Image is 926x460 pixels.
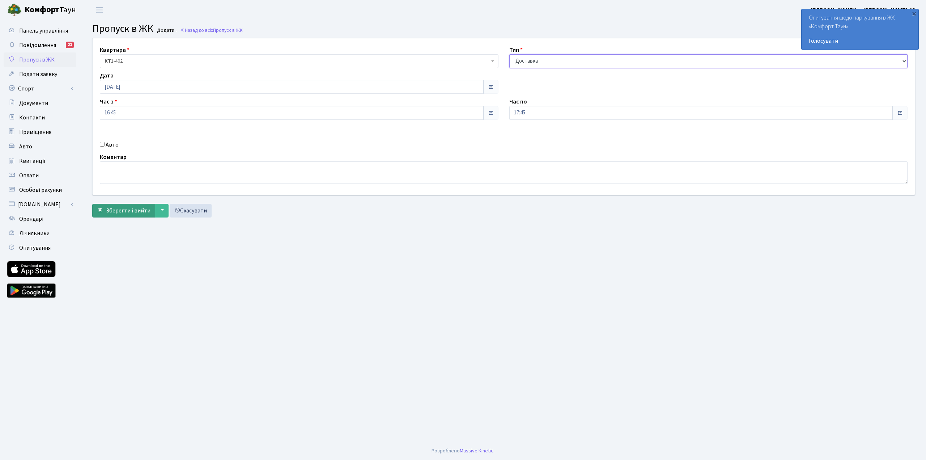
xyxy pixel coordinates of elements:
a: Авто [4,139,76,154]
span: Квитанції [19,157,46,165]
a: Опитування [4,241,76,255]
a: Massive Kinetic [460,447,493,455]
b: КТ [105,58,111,65]
a: Панель управління [4,24,76,38]
label: Коментар [100,153,127,161]
a: Назад до всіхПропуск в ЖК [180,27,243,34]
span: Авто [19,143,32,151]
span: Опитування [19,244,51,252]
span: Орендарі [19,215,43,223]
span: Подати заявку [19,70,57,78]
a: [PERSON_NAME]’єв [PERSON_NAME]. Ю. [811,6,917,14]
a: [DOMAIN_NAME] [4,197,76,212]
a: Скасувати [170,204,212,218]
button: Переключити навігацію [90,4,109,16]
div: Розроблено . [432,447,494,455]
span: <b>КТ</b>&nbsp;&nbsp;&nbsp;&nbsp;1-402 [105,58,489,65]
label: Квартира [100,46,129,54]
span: Пропуск в ЖК [213,27,243,34]
a: Подати заявку [4,67,76,81]
span: Зберегти і вийти [106,207,150,215]
span: <b>КТ</b>&nbsp;&nbsp;&nbsp;&nbsp;1-402 [100,54,498,68]
div: × [910,10,918,17]
label: Дата [100,71,114,80]
a: Оплати [4,168,76,183]
a: Орендарі [4,212,76,226]
small: Додати . [156,28,177,34]
img: logo.png [7,3,22,17]
a: Документи [4,96,76,110]
a: Пропуск в ЖК [4,52,76,67]
span: Пропуск в ЖК [19,56,55,64]
span: Оплати [19,172,39,180]
span: Таун [25,4,76,16]
a: Повідомлення21 [4,38,76,52]
div: 21 [66,42,74,48]
span: Повідомлення [19,41,56,49]
a: Контакти [4,110,76,125]
span: Приміщення [19,128,51,136]
span: Лічильники [19,229,50,237]
span: Панель управління [19,27,68,35]
b: Комфорт [25,4,59,16]
div: Опитування щодо паркування в ЖК «Комфорт Таун» [802,9,918,50]
a: Голосувати [809,37,911,45]
a: Особові рахунки [4,183,76,197]
a: Приміщення [4,125,76,139]
span: Контакти [19,114,45,122]
label: Час з [100,97,117,106]
a: Спорт [4,81,76,96]
button: Зберегти і вийти [92,204,155,218]
a: Лічильники [4,226,76,241]
label: Авто [106,140,119,149]
span: Особові рахунки [19,186,62,194]
a: Квитанції [4,154,76,168]
label: Тип [509,46,523,54]
label: Час по [509,97,527,106]
span: Пропуск в ЖК [92,21,153,36]
span: Документи [19,99,48,107]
